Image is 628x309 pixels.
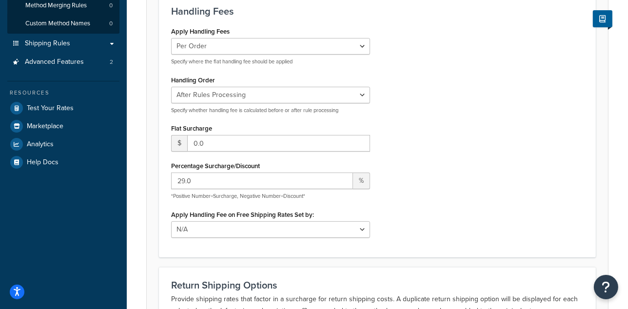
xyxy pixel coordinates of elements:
[171,193,370,200] p: *Positive Number=Surcharge, Negative Number=Discount*
[7,135,119,153] a: Analytics
[171,135,187,152] span: $
[7,53,119,71] a: Advanced Features2
[109,1,113,10] span: 0
[171,107,370,114] p: Specify whether handling fee is calculated before or after rule processing
[353,173,370,189] span: %
[25,58,84,66] span: Advanced Features
[7,154,119,171] a: Help Docs
[171,280,584,290] h3: Return Shipping Options
[171,162,260,170] label: Percentage Surcharge/Discount
[7,99,119,117] a: Test Your Rates
[171,211,314,218] label: Apply Handling Fee on Free Shipping Rates Set by:
[171,58,370,65] p: Specify where the flat handling fee should be applied
[171,6,584,17] h3: Handling Fees
[171,77,215,84] label: Handling Order
[109,19,113,28] span: 0
[7,35,119,53] a: Shipping Rules
[110,58,113,66] span: 2
[27,122,63,131] span: Marketplace
[27,104,74,113] span: Test Your Rates
[7,117,119,135] a: Marketplace
[171,28,230,35] label: Apply Handling Fees
[25,19,90,28] span: Custom Method Names
[25,1,87,10] span: Method Merging Rules
[27,140,54,149] span: Analytics
[593,10,612,27] button: Show Help Docs
[7,89,119,97] div: Resources
[7,15,119,33] li: Custom Method Names
[171,125,212,132] label: Flat Surcharge
[7,15,119,33] a: Custom Method Names0
[7,53,119,71] li: Advanced Features
[25,39,70,48] span: Shipping Rules
[27,158,59,167] span: Help Docs
[594,275,618,299] button: Open Resource Center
